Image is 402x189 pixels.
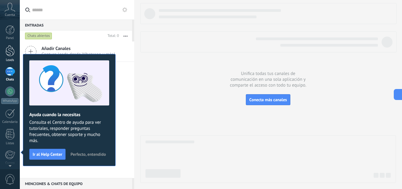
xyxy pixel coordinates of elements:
span: Perfecto, entendido [70,152,106,156]
button: Conecta más canales [246,94,290,105]
h2: Ayuda cuando la necesitas [29,112,109,118]
div: Listas [1,141,19,145]
span: Captura leads desde Whatsapp y más! [41,52,115,57]
button: Perfecto, entendido [68,150,109,159]
span: Añadir Canales [41,46,115,52]
div: Total: 0 [105,33,119,39]
div: WhatsApp [1,98,19,104]
div: Entradas [20,20,132,30]
span: Conecta más canales [249,97,287,102]
div: Chats abiertos [25,32,52,40]
div: Menciones & Chats de equipo [20,178,132,189]
span: Cuenta [5,13,15,17]
span: Consulta el Centro de ayuda para ver tutoriales, responder preguntas frecuentes, obtener soporte ... [29,119,109,144]
div: Calendario [1,120,19,124]
div: Panel [1,36,19,40]
div: Leads [1,58,19,62]
div: Chats [1,78,19,82]
span: Ir al Help Center [33,152,62,156]
button: Ir al Help Center [29,149,66,160]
